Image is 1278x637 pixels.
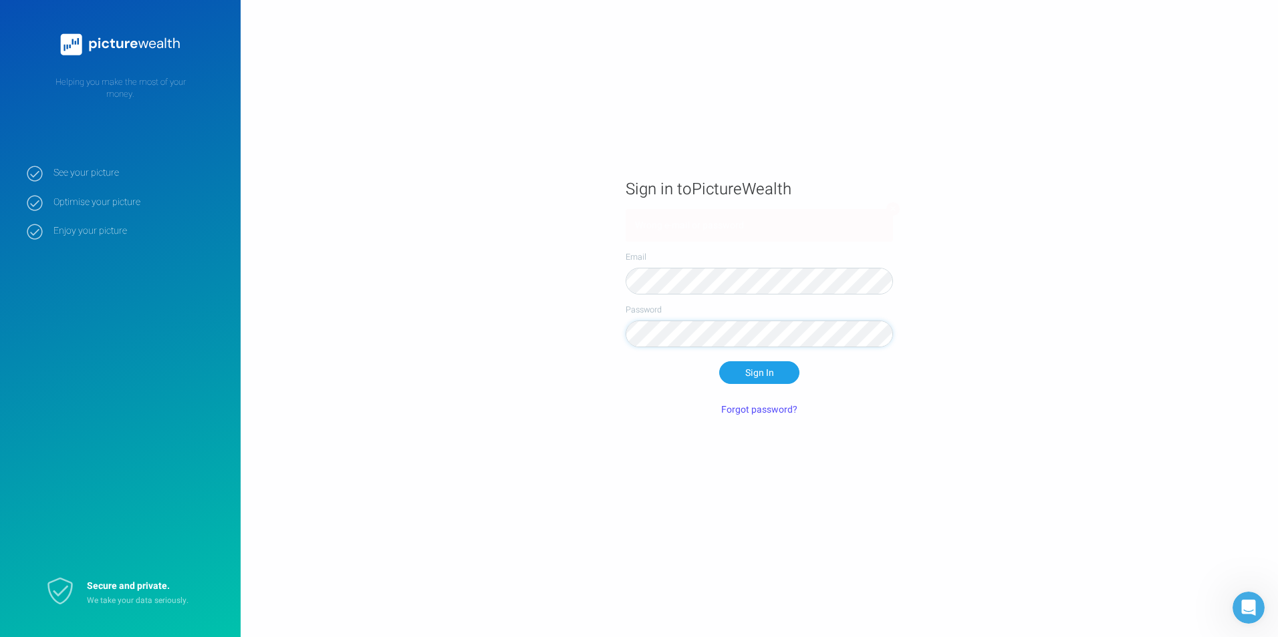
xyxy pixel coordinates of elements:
[53,27,187,63] img: PictureWealth
[719,361,799,384] button: Sign In
[87,595,207,606] p: We take your data seriously.
[1233,592,1265,624] iframe: Intercom live chat
[626,304,893,316] label: Password
[635,218,884,232] div: Wrong e-mail or password
[53,225,221,237] strong: Enjoy your picture
[53,167,221,179] strong: See your picture
[87,579,170,593] strong: Secure and private.
[626,179,893,200] h1: Sign in to PictureWealth
[713,398,805,421] button: Forgot password?
[626,251,893,263] label: Email
[53,196,221,208] strong: Optimise your picture
[27,76,214,100] p: Helping you make the most of your money.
